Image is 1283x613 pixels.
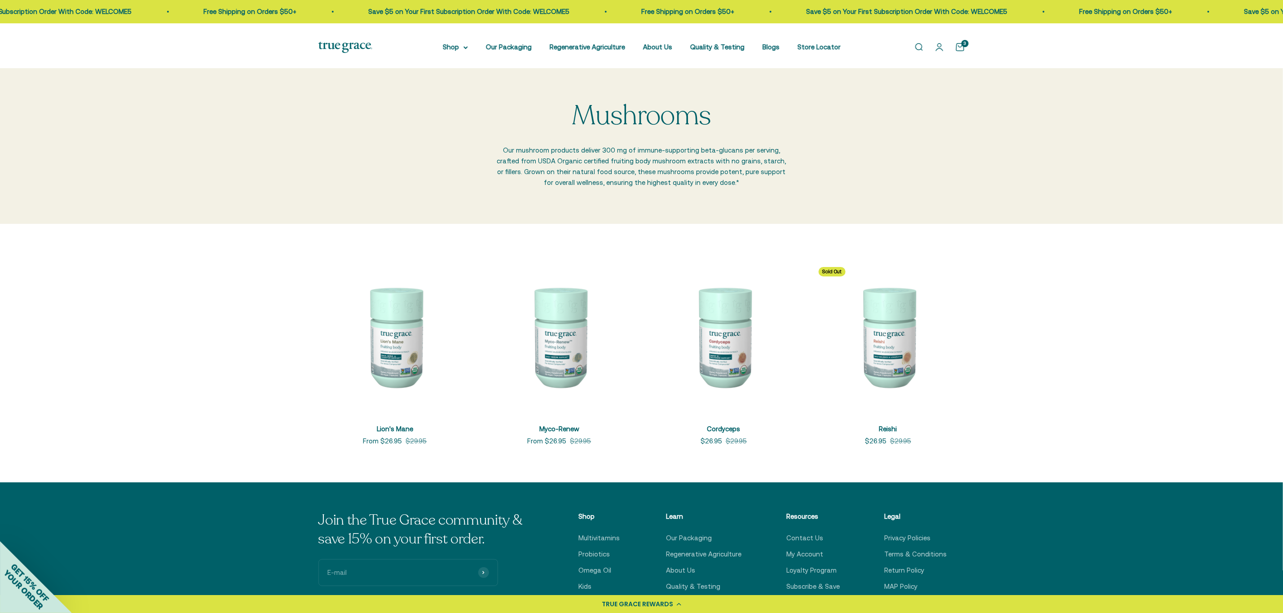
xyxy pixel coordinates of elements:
a: Regenerative Agriculture [666,549,741,560]
a: Privacy Policies [884,533,930,543]
a: Free Shipping on Orders $50+ [204,8,297,15]
p: Mushrooms [572,101,711,131]
a: Multivitamins [578,533,620,543]
a: Blogs [763,43,780,51]
p: Legal [884,511,947,522]
sale-price: From $26.95 [528,436,567,447]
compare-at-price: $29.95 [890,436,911,447]
a: About Us [666,565,695,576]
a: Myco-Renew [539,425,579,433]
a: Our Packaging [486,43,532,51]
a: Terms & Conditions [884,549,947,560]
img: Cordyceps Mushroom Supplement for Energy & Endurance Support* 1 g daily aids an active lifestyle ... [647,260,801,413]
p: Resources [786,511,840,522]
sale-price: $26.95 [865,436,886,447]
a: Reishi [879,425,897,433]
a: Loyalty Program [786,565,837,576]
compare-at-price: $29.95 [726,436,747,447]
a: About Us [643,43,672,51]
a: Store Locator [798,43,841,51]
a: Lion's Mane [377,425,413,433]
a: Quality & Testing [690,43,745,51]
a: My Account [786,549,823,560]
compare-at-price: $29.95 [406,436,427,447]
p: Our mushroom products deliver 300 mg of immune-supporting beta-glucans per serving, crafted from ... [496,145,788,188]
a: Cordyceps [707,425,741,433]
sale-price: From $26.95 [363,436,402,447]
cart-count: 3 [961,40,969,47]
a: MAP Policy [884,581,917,592]
a: Free Shipping on Orders $50+ [642,8,735,15]
sale-price: $26.95 [701,436,722,447]
a: Regenerative Agriculture [550,43,625,51]
a: Return Policy [884,565,924,576]
a: Subscribe & Save [786,581,840,592]
span: YOUR ORDER [2,568,45,611]
summary: Shop [443,42,468,53]
a: Kids [578,581,591,592]
img: Reishi Mushroom Supplements for Daily Balance & Longevity* 1 g daily supports healthy aging* Trad... [811,260,965,413]
a: Probiotics [578,549,610,560]
p: Join the True Grace community & save 15% on your first order. [318,511,534,548]
compare-at-price: $29.95 [570,436,591,447]
img: Lion's Mane Mushroom Supplement for Brain, Nerve&Cognitive Support* 1 g daily supports brain heal... [318,260,472,413]
a: Omega Oil [578,565,611,576]
p: Save $5 on Your First Subscription Order With Code: WELCOME5 [369,6,570,17]
span: GET 15% OFF [9,562,51,604]
p: Shop [578,511,622,522]
p: Learn [666,511,741,522]
img: Myco-RenewTM Blend Mushroom Supplements for Daily Immune Support* 1 g daily to support a healthy ... [483,260,636,413]
a: Our Packaging [666,533,712,543]
a: Contact Us [786,533,823,543]
div: TRUE GRACE REWARDS [602,600,674,609]
p: Save $5 on Your First Subscription Order With Code: WELCOME5 [807,6,1008,17]
a: Free Shipping on Orders $50+ [1080,8,1173,15]
a: Quality & Testing [666,581,720,592]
